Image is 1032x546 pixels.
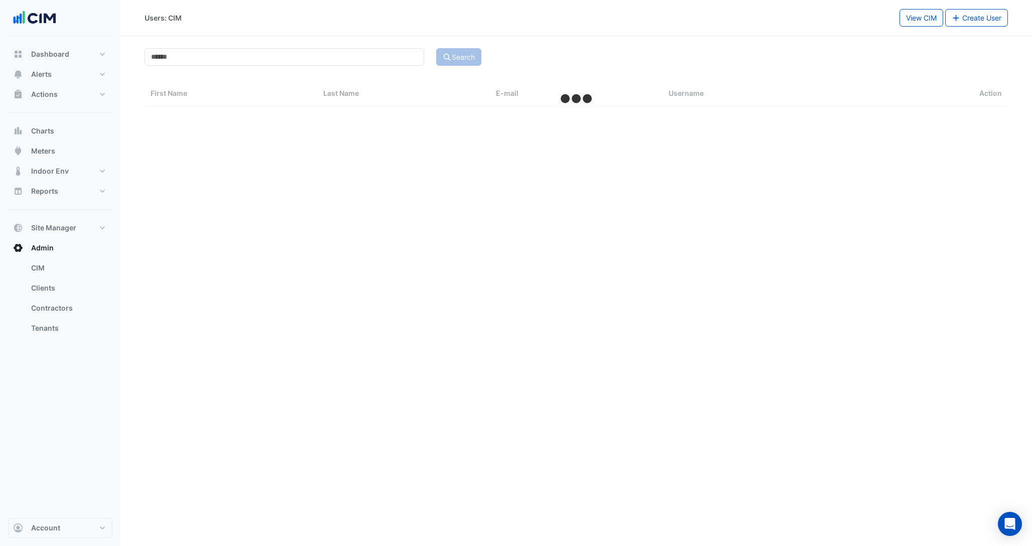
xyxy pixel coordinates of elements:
[23,258,112,278] a: CIM
[8,161,112,181] button: Indoor Env
[8,84,112,104] button: Actions
[8,64,112,84] button: Alerts
[31,523,60,533] span: Account
[23,278,112,298] a: Clients
[962,14,1001,22] span: Create User
[145,13,182,23] div: Users: CIM
[8,121,112,141] button: Charts
[13,186,23,196] app-icon: Reports
[31,126,54,136] span: Charts
[12,8,57,28] img: Company Logo
[998,512,1022,536] div: Open Intercom Messenger
[31,89,58,99] span: Actions
[8,44,112,64] button: Dashboard
[8,181,112,201] button: Reports
[906,14,937,22] span: View CIM
[31,243,54,253] span: Admin
[323,89,359,97] span: Last Name
[13,223,23,233] app-icon: Site Manager
[151,89,187,97] span: First Name
[899,9,943,27] button: View CIM
[31,223,76,233] span: Site Manager
[669,89,704,97] span: Username
[8,258,112,342] div: Admin
[13,126,23,136] app-icon: Charts
[13,49,23,59] app-icon: Dashboard
[8,238,112,258] button: Admin
[31,166,69,176] span: Indoor Env
[31,186,58,196] span: Reports
[31,146,55,156] span: Meters
[13,69,23,79] app-icon: Alerts
[13,89,23,99] app-icon: Actions
[13,243,23,253] app-icon: Admin
[13,146,23,156] app-icon: Meters
[8,518,112,538] button: Account
[31,49,69,59] span: Dashboard
[8,218,112,238] button: Site Manager
[31,69,52,79] span: Alerts
[979,88,1002,99] span: Action
[945,9,1008,27] button: Create User
[13,166,23,176] app-icon: Indoor Env
[23,298,112,318] a: Contractors
[8,141,112,161] button: Meters
[496,89,519,97] span: E-mail
[23,318,112,338] a: Tenants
